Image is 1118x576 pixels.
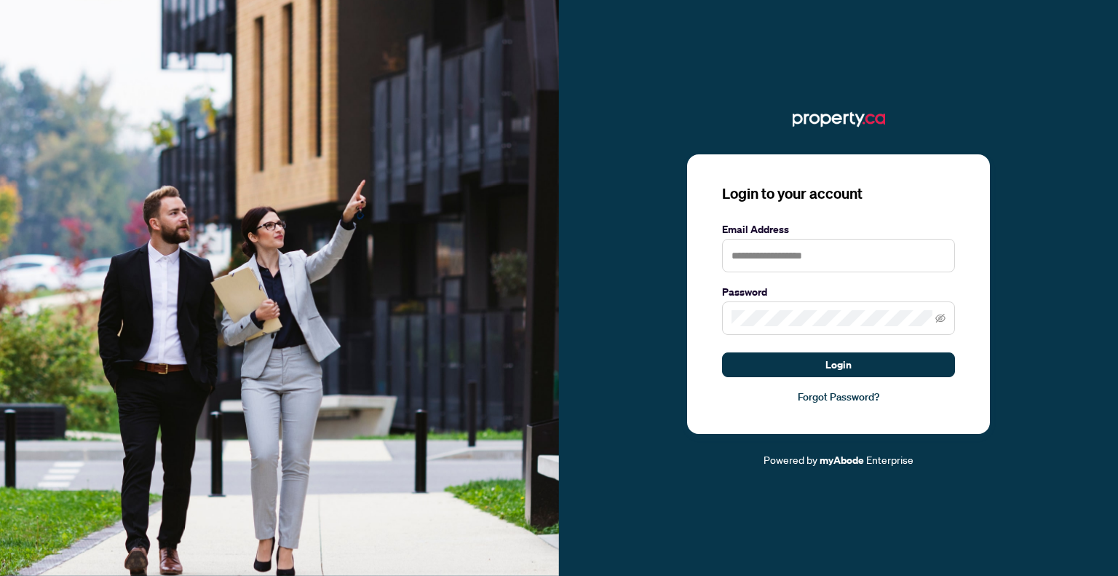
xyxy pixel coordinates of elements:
[722,284,955,300] label: Password
[722,184,955,204] h3: Login to your account
[722,389,955,405] a: Forgot Password?
[935,313,945,323] span: eye-invisible
[764,453,817,466] span: Powered by
[929,247,946,264] keeper-lock: Open Keeper Popup
[866,453,913,466] span: Enterprise
[793,108,885,131] img: ma-logo
[722,221,955,237] label: Email Address
[825,353,852,376] span: Login
[820,452,864,468] a: myAbode
[722,352,955,377] button: Login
